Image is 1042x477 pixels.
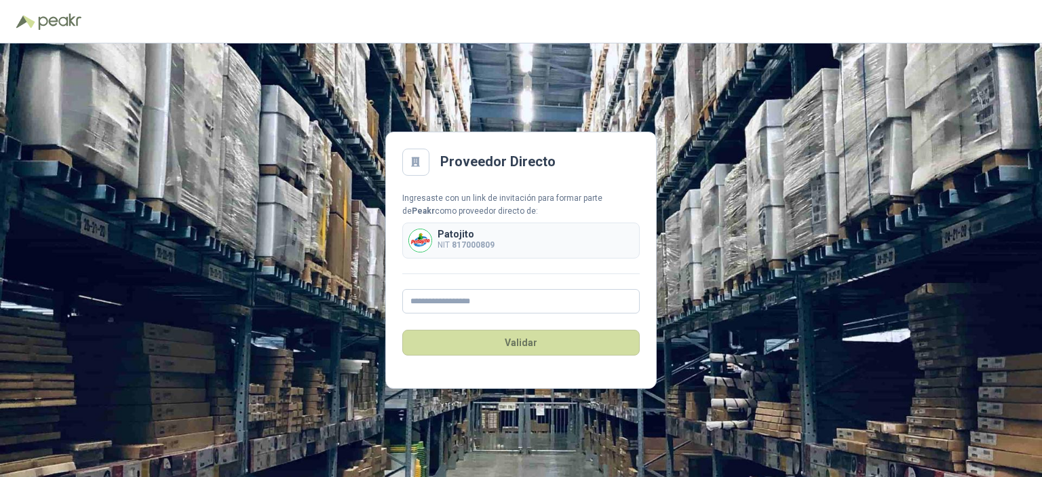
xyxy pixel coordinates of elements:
b: 817000809 [452,240,495,250]
div: Ingresaste con un link de invitación para formar parte de como proveedor directo de: [402,192,640,218]
img: Peakr [38,14,81,30]
b: Peakr [412,206,435,216]
img: Company Logo [409,229,431,252]
h2: Proveedor Directo [440,151,556,172]
p: Patojito [438,229,495,239]
p: NIT [438,239,495,252]
img: Logo [16,15,35,28]
button: Validar [402,330,640,356]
